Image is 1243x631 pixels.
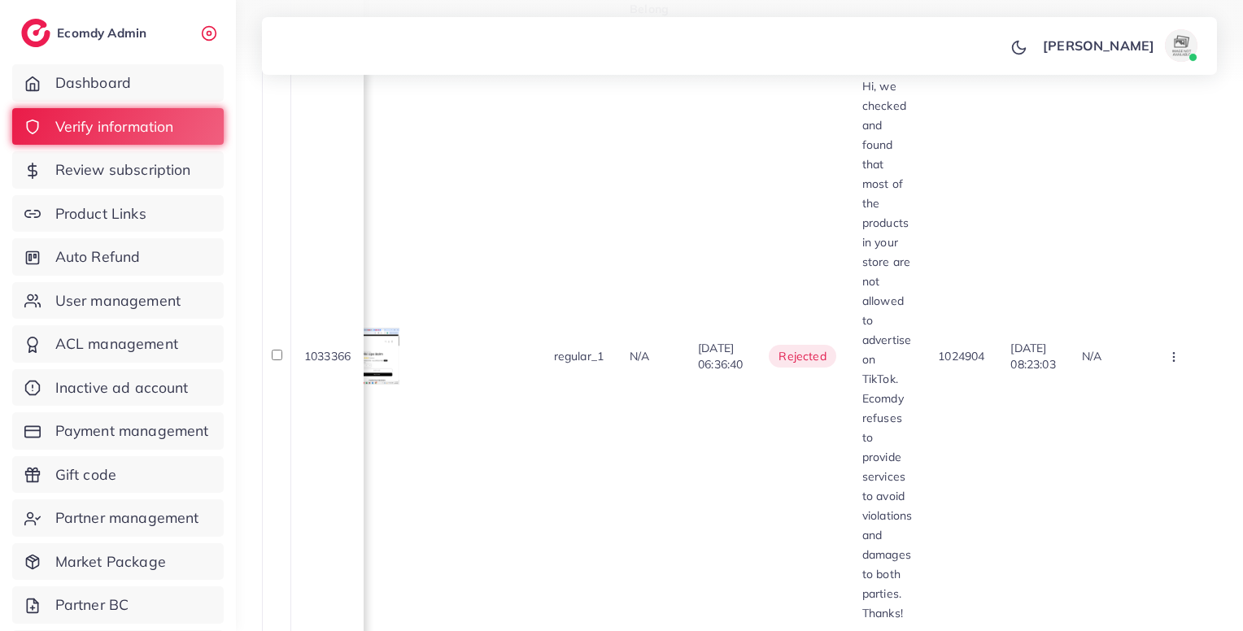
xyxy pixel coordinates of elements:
span: N/A [1082,349,1101,363]
a: Partner BC [12,586,224,624]
span: [DATE] 08:23:03 [1010,341,1055,372]
a: Verify information [12,108,224,146]
span: Partner management [55,507,199,529]
h2: Ecomdy Admin [57,25,150,41]
span: N/A [630,349,649,363]
span: Market Package [55,551,166,572]
span: Review subscription [55,159,191,181]
a: ACL management [12,325,224,363]
span: [DATE] 06:36:40 [698,341,743,372]
span: Partner BC [55,594,129,616]
a: Partner management [12,499,224,537]
a: Dashboard [12,64,224,102]
a: logoEcomdy Admin [21,19,150,47]
span: 1033366 [304,349,351,363]
img: avatar [1165,29,1197,62]
span: Payment management [55,420,209,442]
p: [PERSON_NAME] [1043,36,1154,55]
img: logo [21,19,50,47]
span: User management [55,290,181,311]
span: Gift code [55,464,116,485]
span: Inactive ad account [55,377,189,398]
span: rejected [769,345,835,368]
p: Hi, we checked and found that most of the products in your store are not allowed to advertise on ... [862,76,913,623]
a: User management [12,282,224,320]
span: Verify information [55,116,174,137]
a: Product Links [12,195,224,233]
span: regular_1 [554,349,604,363]
span: Product Links [55,203,146,224]
span: Auto Refund [55,246,141,268]
a: [PERSON_NAME]avatar [1034,29,1204,62]
a: Inactive ad account [12,369,224,407]
a: Auto Refund [12,238,224,276]
a: Market Package [12,543,224,581]
a: Review subscription [12,151,224,189]
span: ACL management [55,333,178,355]
span: 1024904 [938,349,984,363]
a: Gift code [12,456,224,494]
a: Payment management [12,412,224,450]
span: Dashboard [55,72,131,94]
